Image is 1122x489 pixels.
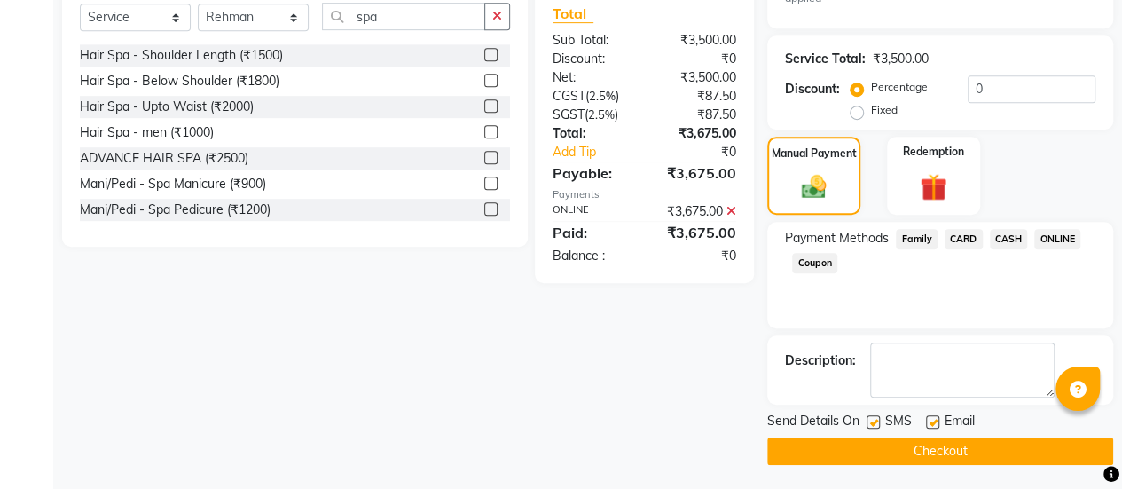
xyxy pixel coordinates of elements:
span: SGST [553,106,585,122]
a: Add Tip [539,143,662,162]
div: ₹3,500.00 [644,68,749,87]
input: Search or Scan [322,3,485,30]
div: ₹0 [644,247,749,265]
div: ₹3,675.00 [644,124,749,143]
div: Payable: [539,162,645,184]
span: Total [553,4,593,23]
div: ₹3,675.00 [644,162,749,184]
label: Redemption [903,144,964,160]
span: SMS [885,412,912,434]
div: ₹0 [644,50,749,68]
label: Percentage [871,79,928,95]
div: Service Total: [785,50,866,68]
span: 2.5% [589,89,616,103]
div: Hair Spa - Shoulder Length (₹1500) [80,46,283,65]
div: Payments [553,187,736,202]
div: Sub Total: [539,31,645,50]
img: _cash.svg [794,172,835,201]
div: ₹87.50 [644,87,749,106]
label: Manual Payment [772,146,857,162]
span: Coupon [792,253,837,273]
div: ( ) [539,106,645,124]
div: Hair Spa - men (₹1000) [80,123,214,142]
span: Payment Methods [785,229,889,248]
div: Mani/Pedi - Spa Pedicure (₹1200) [80,201,271,219]
div: ₹3,675.00 [644,202,749,221]
div: ADVANCE HAIR SPA (₹2500) [80,149,248,168]
div: Mani/Pedi - Spa Manicure (₹900) [80,175,266,193]
div: Total: [539,124,645,143]
div: Balance : [539,247,645,265]
span: CASH [990,229,1028,249]
div: Paid: [539,222,645,243]
span: Family [896,229,938,249]
div: ₹3,500.00 [873,50,929,68]
div: Hair Spa - Upto Waist (₹2000) [80,98,254,116]
div: ONLINE [539,202,645,221]
div: ₹0 [662,143,749,162]
button: Checkout [767,438,1113,465]
label: Fixed [871,102,898,118]
span: Email [945,412,975,434]
div: Net: [539,68,645,87]
span: CGST [553,88,585,104]
div: Description: [785,351,856,370]
div: ( ) [539,87,645,106]
div: Discount: [539,50,645,68]
img: _gift.svg [912,170,955,203]
span: CARD [945,229,983,249]
div: ₹87.50 [644,106,749,124]
span: 2.5% [588,107,615,122]
div: Discount: [785,80,840,99]
div: ₹3,500.00 [644,31,749,50]
span: ONLINE [1034,229,1080,249]
div: ₹3,675.00 [644,222,749,243]
div: Hair Spa - Below Shoulder (₹1800) [80,72,279,91]
span: Send Details On [767,412,859,434]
